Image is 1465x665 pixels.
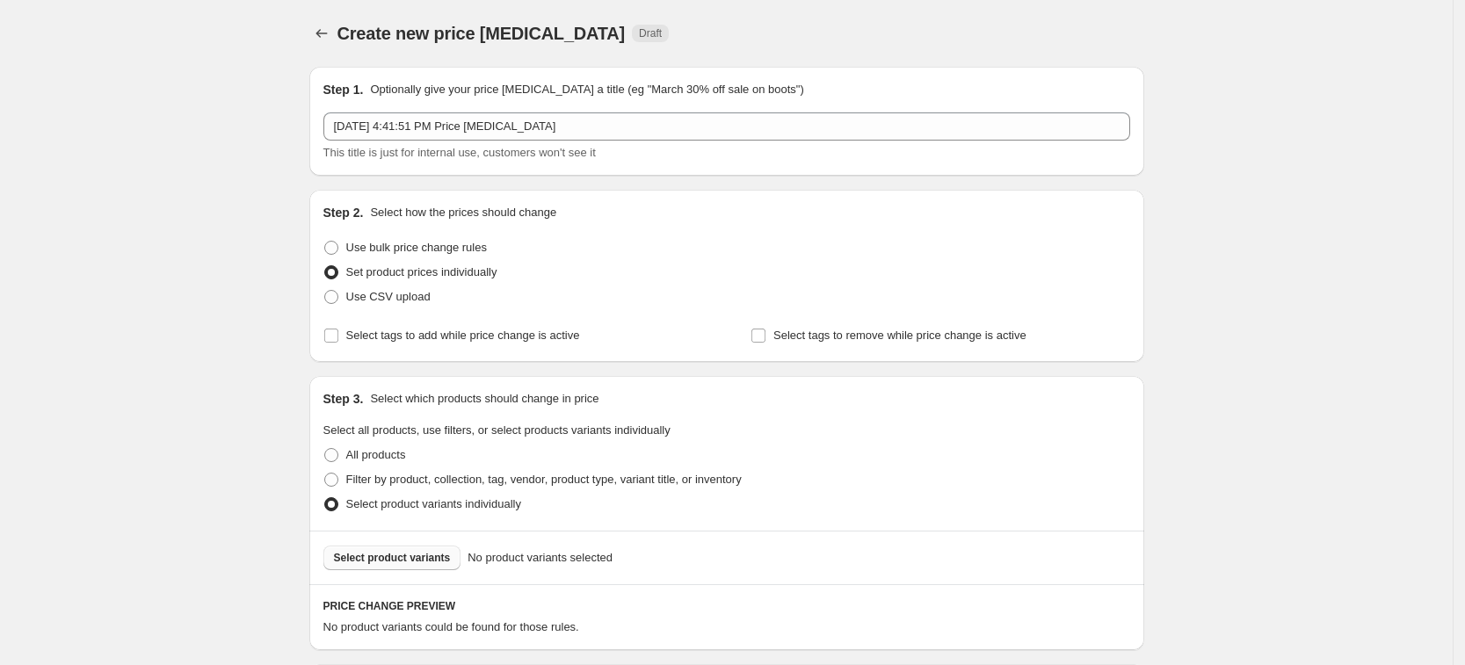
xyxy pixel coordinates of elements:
input: 30% off holiday sale [323,112,1130,141]
span: Use CSV upload [346,290,431,303]
span: Select product variants [334,551,451,565]
span: Create new price [MEDICAL_DATA] [337,24,626,43]
p: Select which products should change in price [370,390,598,408]
span: Select all products, use filters, or select products variants individually [323,423,671,437]
p: Select how the prices should change [370,204,556,221]
span: All products [346,448,406,461]
span: Draft [639,26,662,40]
span: Filter by product, collection, tag, vendor, product type, variant title, or inventory [346,473,742,486]
button: Price change jobs [309,21,334,46]
button: Select product variants [323,546,461,570]
span: No product variants could be found for those rules. [323,620,579,633]
h2: Step 1. [323,81,364,98]
span: No product variants selected [468,549,613,567]
span: This title is just for internal use, customers won't see it [323,146,596,159]
span: Select product variants individually [346,497,521,510]
span: Use bulk price change rules [346,241,487,254]
span: Select tags to remove while price change is active [773,329,1026,342]
p: Optionally give your price [MEDICAL_DATA] a title (eg "March 30% off sale on boots") [370,81,803,98]
span: Select tags to add while price change is active [346,329,580,342]
h2: Step 3. [323,390,364,408]
h2: Step 2. [323,204,364,221]
h6: PRICE CHANGE PREVIEW [323,599,1130,613]
span: Set product prices individually [346,265,497,278]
